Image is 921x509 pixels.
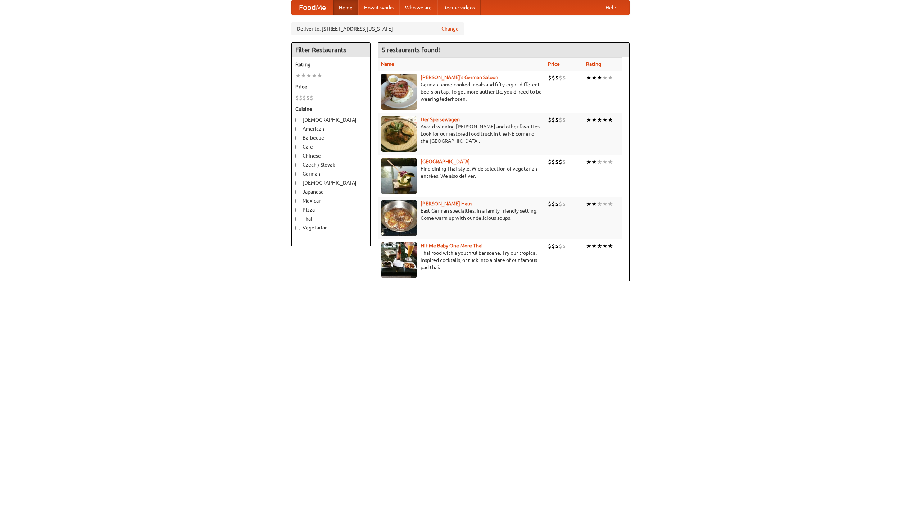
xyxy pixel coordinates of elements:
li: ★ [591,158,597,166]
li: ★ [597,200,602,208]
li: $ [552,200,555,208]
li: $ [295,94,299,102]
a: Help [600,0,622,15]
li: ★ [586,200,591,208]
a: How it works [358,0,399,15]
li: $ [310,94,313,102]
p: German home-cooked meals and fifty-eight different beers on tap. To get more authentic, you'd nee... [381,81,542,103]
li: ★ [306,72,312,79]
input: Thai [295,217,300,221]
h5: Price [295,83,367,90]
li: ★ [591,74,597,82]
li: ★ [597,242,602,250]
b: Der Speisewagen [421,117,460,122]
li: ★ [608,242,613,250]
div: Deliver to: [STREET_ADDRESS][US_STATE] [291,22,464,35]
label: [DEMOGRAPHIC_DATA] [295,116,367,123]
li: ★ [602,200,608,208]
li: $ [562,158,566,166]
li: ★ [301,72,306,79]
li: ★ [602,242,608,250]
a: Name [381,61,394,67]
input: Vegetarian [295,226,300,230]
input: Mexican [295,199,300,203]
li: $ [562,116,566,124]
input: Japanese [295,190,300,194]
label: Pizza [295,206,367,213]
li: $ [548,158,552,166]
li: ★ [591,200,597,208]
li: $ [562,200,566,208]
li: $ [559,74,562,82]
li: $ [559,200,562,208]
li: $ [548,116,552,124]
label: American [295,125,367,132]
li: $ [552,116,555,124]
input: Czech / Slovak [295,163,300,167]
li: $ [559,242,562,250]
a: Change [441,25,459,32]
input: Cafe [295,145,300,149]
li: ★ [608,200,613,208]
input: American [295,127,300,131]
input: [DEMOGRAPHIC_DATA] [295,118,300,122]
li: $ [559,158,562,166]
img: esthers.jpg [381,74,417,110]
li: ★ [608,158,613,166]
li: $ [555,200,559,208]
li: $ [548,74,552,82]
li: ★ [295,72,301,79]
input: Pizza [295,208,300,212]
b: Hit Me Baby One More Thai [421,243,483,249]
li: $ [299,94,303,102]
li: $ [306,94,310,102]
input: Barbecue [295,136,300,140]
a: Rating [586,61,601,67]
a: [PERSON_NAME] Haus [421,201,472,206]
li: $ [562,242,566,250]
label: Mexican [295,197,367,204]
p: Award-winning [PERSON_NAME] and other favorites. Look for our restored food truck in the NE corne... [381,123,542,145]
li: $ [552,74,555,82]
li: ★ [591,116,597,124]
li: ★ [597,74,602,82]
a: Price [548,61,560,67]
li: ★ [597,116,602,124]
a: Home [333,0,358,15]
input: [DEMOGRAPHIC_DATA] [295,181,300,185]
li: ★ [597,158,602,166]
h5: Rating [295,61,367,68]
label: [DEMOGRAPHIC_DATA] [295,179,367,186]
li: $ [552,158,555,166]
input: Chinese [295,154,300,158]
li: $ [555,242,559,250]
ng-pluralize: 5 restaurants found! [382,46,440,53]
li: $ [555,74,559,82]
li: ★ [602,74,608,82]
img: satay.jpg [381,158,417,194]
img: kohlhaus.jpg [381,200,417,236]
li: $ [555,116,559,124]
a: FoodMe [292,0,333,15]
li: ★ [317,72,322,79]
li: $ [303,94,306,102]
li: $ [548,242,552,250]
li: $ [559,116,562,124]
li: $ [548,200,552,208]
label: Japanese [295,188,367,195]
label: Barbecue [295,134,367,141]
label: Chinese [295,152,367,159]
p: Fine dining Thai-style. Wide selection of vegetarian entrées. We also deliver. [381,165,542,179]
label: Czech / Slovak [295,161,367,168]
h4: Filter Restaurants [292,43,370,57]
li: ★ [608,74,613,82]
a: [GEOGRAPHIC_DATA] [421,159,470,164]
a: [PERSON_NAME]'s German Saloon [421,74,498,80]
li: ★ [586,74,591,82]
label: German [295,170,367,177]
li: ★ [602,158,608,166]
p: East German specialties, in a family-friendly setting. Come warm up with our delicious soups. [381,207,542,222]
